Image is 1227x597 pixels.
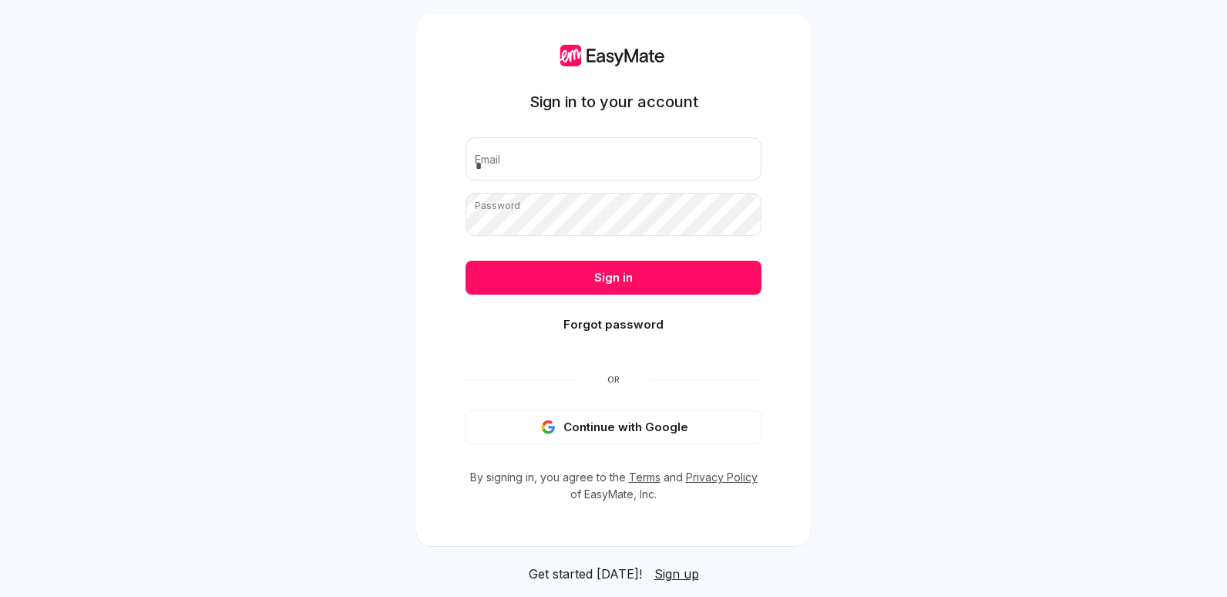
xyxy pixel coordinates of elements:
span: Or [577,373,650,386]
a: Privacy Policy [686,471,758,484]
span: Get started [DATE]! [529,565,642,583]
span: Sign up [654,566,699,582]
button: Continue with Google [466,410,761,444]
a: Sign up [654,565,699,583]
a: Terms [629,471,661,484]
button: Forgot password [466,308,761,342]
button: Sign in [466,261,761,295]
h1: Sign in to your account [529,91,698,113]
p: By signing in, you agree to the and of EasyMate, Inc. [466,469,761,503]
